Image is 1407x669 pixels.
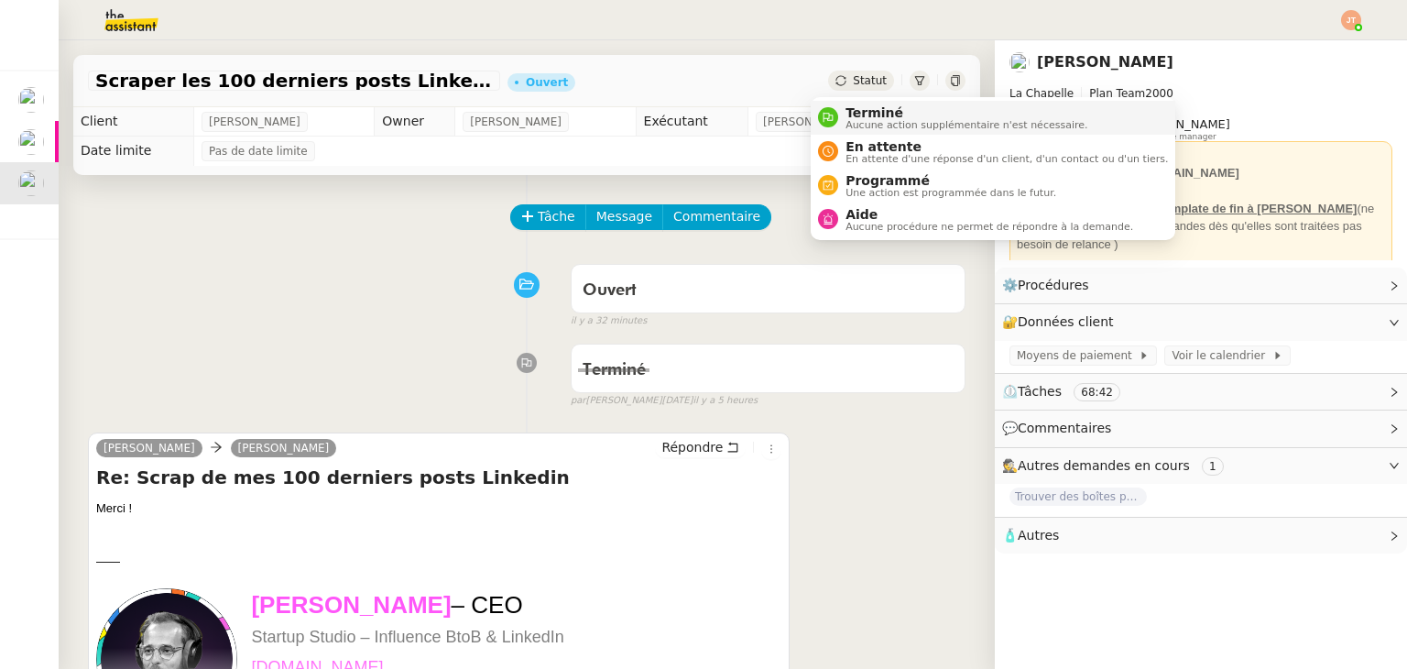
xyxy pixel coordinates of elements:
div: 🧴Autres [995,518,1407,554]
span: [PERSON_NAME] [470,113,562,131]
span: Scraper les 100 derniers posts LinkedIn [95,71,493,90]
a: [PERSON_NAME] [96,440,202,456]
img: users%2FSADz3OCgrFNaBc1p3ogUv5k479k1%2Favatar%2Fccbff511-0434-4584-b662-693e5a00b7b7 [18,87,44,113]
span: Moyens de paiement [1017,346,1139,365]
p: [PERSON_NAME] [251,588,781,621]
span: il y a 5 heures [693,393,758,409]
span: Commentaire [673,206,760,227]
button: Tâche [510,204,586,230]
nz-tag: 1 [1202,457,1224,476]
span: [PERSON_NAME] [209,113,300,131]
a: [PERSON_NAME] [231,440,337,456]
div: 💬Commentaires [995,411,1407,446]
u: ❌ Ne jamais envoyer de template de fin à [PERSON_NAME] [1017,202,1357,215]
td: Exécutant [636,107,747,137]
span: 🧴 [1002,528,1059,543]
u: ( [1357,202,1360,215]
span: Terminé [583,362,646,378]
img: svg [1341,10,1361,30]
div: ne pas hésiter à clôturer les demandes dès qu'elles sont traitées pas besoin de relance ) [1017,200,1385,254]
img: users%2F37wbV9IbQuXMU0UH0ngzBXzaEe12%2Favatar%2Fcba66ece-c48a-48c8-9897-a2adc1834457 [1009,52,1030,72]
span: Terminé [845,105,1087,120]
span: En attente [845,139,1168,154]
span: ⚙️ [1002,275,1097,296]
td: Client [73,107,194,137]
button: Répondre [655,437,746,457]
span: Autres demandes en cours [1018,458,1190,473]
span: Autres [1018,528,1059,543]
span: Procédures [1018,278,1089,292]
span: ⏲️ [1002,384,1136,399]
div: Merci ! [96,499,781,518]
img: users%2F37wbV9IbQuXMU0UH0ngzBXzaEe12%2Favatar%2Fcba66ece-c48a-48c8-9897-a2adc1834457 [18,170,44,196]
p: Startup Studio – Influence BtoB & LinkedIn [251,626,781,649]
span: 💬 [1002,421,1119,435]
span: Répondre [661,438,723,456]
div: 🔐Données client [995,304,1407,340]
span: Commentaires [1018,421,1111,435]
td: Date limite [73,137,194,166]
td: Owner [375,107,455,137]
span: 2000 [1145,87,1173,100]
span: Aucune procédure ne permet de répondre à la demande. [845,222,1133,232]
button: Commentaire [662,204,771,230]
span: Pas de date limite [209,142,308,160]
span: par [571,393,586,409]
div: 🕵️Autres demandes en cours 1 [995,448,1407,484]
span: Aucune action supplémentaire n'est nécessaire. [845,120,1087,130]
span: Message [596,206,652,227]
span: 🕵️ [1002,458,1231,473]
span: [PERSON_NAME] [1131,117,1230,131]
nz-tag: 68:42 [1074,383,1120,401]
span: Données client [1018,314,1114,329]
div: ⚙️Procédures [995,268,1407,303]
div: Ouvert [526,77,568,88]
img: users%2FSADz3OCgrFNaBc1p3ogUv5k479k1%2Favatar%2Fccbff511-0434-4584-b662-693e5a00b7b7 [18,129,44,155]
span: Aide [845,207,1133,222]
span: Une action est programmée dans le futur. [845,188,1056,198]
small: [PERSON_NAME][DATE] [571,393,758,409]
span: Tâches [1018,384,1062,399]
div: 📮 [1017,164,1385,182]
div: ⏲️Tâches 68:42 [995,374,1407,410]
span: Statut [853,74,887,87]
a: [PERSON_NAME] [1037,53,1173,71]
span: il y a 32 minutes [571,313,648,329]
span: En attente d'une réponse d'un client, d'un contact ou d'un tiers. [845,154,1168,164]
span: La Chapelle [1009,87,1074,100]
span: Voir le calendrier [1172,346,1271,365]
span: Ouvert [583,282,637,299]
button: Message [585,204,663,230]
span: [PERSON_NAME][DATE] [763,113,891,131]
div: —— [96,553,781,571]
span: Trouver des boîtes pour louer un détecteur [1009,488,1147,506]
span: Plan Team [1089,87,1145,100]
span: Tâche [538,206,575,227]
span: Programmé [845,173,1056,188]
span: – CEO [452,591,523,619]
span: 🔐 [1002,312,1121,333]
app-user-label: Knowledge manager [1131,117,1230,141]
h4: Re: Scrap de mes 100 derniers posts Linkedin [96,465,781,490]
